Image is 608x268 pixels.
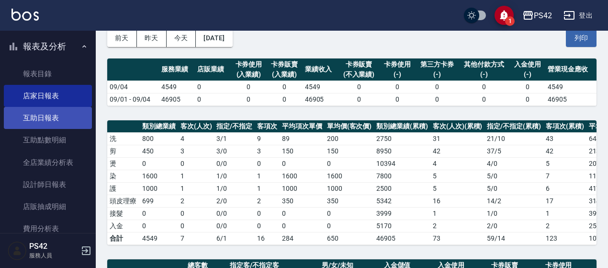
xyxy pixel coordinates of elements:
td: 650 [325,232,374,245]
td: 護 [107,182,140,195]
td: 0 [255,157,280,170]
td: 46905 [303,93,338,105]
td: 0 [195,93,231,105]
td: 9 [255,132,280,145]
td: 頭皮理療 [107,195,140,207]
th: 店販業績 [195,58,231,81]
button: 報表及分析 [4,34,92,59]
td: 0 [255,220,280,232]
a: 費用分析表 [4,218,92,240]
td: 0 [338,81,379,93]
td: 7 [178,232,214,245]
td: 3999 [374,207,430,220]
td: 0 [195,81,231,93]
td: 800 [140,132,178,145]
td: 5342 [374,195,430,207]
td: 09/04 [107,81,159,93]
td: 699 [140,195,178,207]
td: 0 [140,207,178,220]
th: 客次(人次) [178,120,214,133]
td: 4 [178,132,214,145]
td: 1 [178,170,214,182]
td: 37 / 5 [484,145,543,157]
td: 0 [280,220,325,232]
td: 42 [543,145,586,157]
td: 10394 [374,157,430,170]
td: 16 [255,232,280,245]
td: 5 [430,182,485,195]
td: 0 [178,157,214,170]
a: 互助日報表 [4,107,92,129]
td: 5 / 0 [484,170,543,182]
td: 1 / 0 [484,207,543,220]
div: (-) [382,70,413,80]
td: 4549 [545,81,597,93]
td: 7 [543,170,586,182]
span: 1 [505,16,515,26]
div: 卡券販賣 [269,59,300,70]
td: 0 [267,93,303,105]
td: 4549 [303,81,338,93]
div: (-) [512,70,543,80]
th: 業績收入 [303,58,338,81]
a: 店販抽成明細 [4,196,92,218]
th: 客項次(累積) [543,120,586,133]
a: 店家日報表 [4,85,92,107]
a: 設計師日報表 [4,174,92,196]
th: 平均項次單價 [280,120,325,133]
td: 8950 [374,145,430,157]
td: 31 [430,132,485,145]
td: 16 [430,195,485,207]
td: 入金 [107,220,140,232]
td: 17 [543,195,586,207]
td: 1 [543,207,586,220]
td: 1600 [140,170,178,182]
td: 0 [280,157,325,170]
td: 4 / 0 [484,157,543,170]
td: 73 [430,232,485,245]
td: 0 [380,81,416,93]
div: 其他付款方式 [461,59,507,70]
button: save [495,6,514,25]
td: 1 [255,182,280,195]
button: 今天 [167,29,196,47]
div: PS42 [534,10,552,22]
td: 43 [543,132,586,145]
td: 0 / 0 [214,157,255,170]
td: 0 / 0 [214,207,255,220]
td: 5 [543,157,586,170]
td: 0 [510,93,546,105]
td: 21 / 10 [484,132,543,145]
img: Logo [11,9,39,21]
td: 1600 [280,170,325,182]
td: 4549 [140,232,178,245]
td: 284 [280,232,325,245]
td: 89 [280,132,325,145]
div: 入金使用 [512,59,543,70]
div: (-) [417,70,456,80]
button: 列印 [566,29,597,47]
h5: PS42 [29,242,78,251]
td: 2 / 0 [214,195,255,207]
th: 客次(人次)(累積) [430,120,485,133]
td: 0 [459,93,510,105]
td: 2 [430,220,485,232]
a: 互助點數明細 [4,129,92,151]
td: 123 [543,232,586,245]
button: 昨天 [137,29,167,47]
th: 客項次 [255,120,280,133]
img: Person [8,241,27,260]
div: (入業績) [269,70,300,80]
td: 0 [267,81,303,93]
td: 0 / 0 [214,220,255,232]
td: 0 [178,220,214,232]
button: 登出 [560,7,597,24]
div: 卡券使用 [233,59,264,70]
th: 服務業績 [159,58,195,81]
td: 46905 [545,93,597,105]
td: 1 [255,170,280,182]
th: 類別總業績 [140,120,178,133]
td: 7800 [374,170,430,182]
td: 0 [255,207,280,220]
td: 1 [178,182,214,195]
